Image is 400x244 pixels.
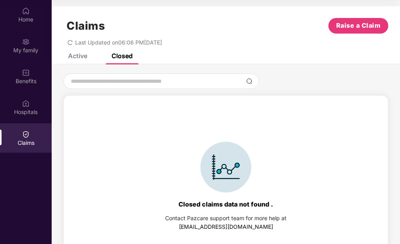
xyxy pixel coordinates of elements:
[67,19,105,32] h1: Claims
[22,130,30,138] img: svg+xml;base64,PHN2ZyBpZD0iQ2xhaW0iIHhtbG5zPSJodHRwOi8vd3d3LnczLm9yZy8yMDAwL3N2ZyIgd2lkdGg9IjIwIi...
[112,52,133,60] div: Closed
[68,52,87,60] div: Active
[200,142,251,192] img: svg+xml;base64,PHN2ZyBpZD0iSWNvbl9DbGFpbSIgZGF0YS1uYW1lPSJJY29uIENsYWltIiB4bWxucz0iaHR0cDovL3d3dy...
[22,7,30,15] img: svg+xml;base64,PHN2ZyBpZD0iSG9tZSIgeG1sbnM9Imh0dHA6Ly93d3cudzMub3JnLzIwMDAvc3ZnIiB3aWR0aD0iMjAiIG...
[336,21,381,30] span: Raise a Claim
[165,214,286,223] div: Contact Pazcare support team for more help at
[22,38,30,46] img: svg+xml;base64,PHN2ZyB3aWR0aD0iMjAiIGhlaWdodD0iMjAiIHZpZXdCb3g9IjAgMCAyMCAyMCIgZmlsbD0ibm9uZSIgeG...
[328,18,388,34] button: Raise a Claim
[178,200,273,208] div: Closed claims data not found .
[246,78,252,84] img: svg+xml;base64,PHN2ZyBpZD0iU2VhcmNoLTMyeDMyIiB4bWxucz0iaHR0cDovL3d3dy53My5vcmcvMjAwMC9zdmciIHdpZH...
[67,39,73,46] span: redo
[179,223,273,230] a: [EMAIL_ADDRESS][DOMAIN_NAME]
[22,69,30,77] img: svg+xml;base64,PHN2ZyBpZD0iQmVuZWZpdHMiIHhtbG5zPSJodHRwOi8vd3d3LnczLm9yZy8yMDAwL3N2ZyIgd2lkdGg9Ij...
[22,100,30,107] img: svg+xml;base64,PHN2ZyBpZD0iSG9zcGl0YWxzIiB4bWxucz0iaHR0cDovL3d3dy53My5vcmcvMjAwMC9zdmciIHdpZHRoPS...
[75,39,162,46] span: Last Updated on 06:06 PM[DATE]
